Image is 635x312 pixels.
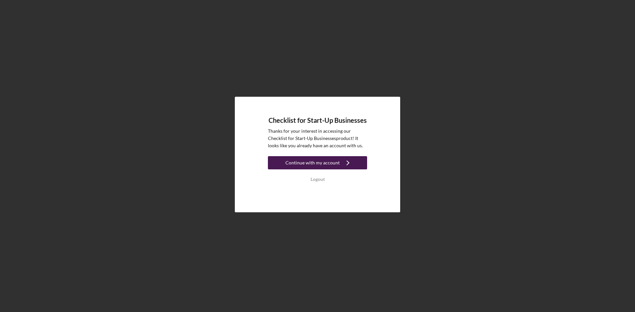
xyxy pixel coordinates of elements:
[311,173,325,186] div: Logout
[268,173,367,186] button: Logout
[268,127,367,150] p: Thanks for your interest in accessing our Checklist for Start-Up Businesses product! It looks lik...
[285,156,340,169] div: Continue with my account
[268,156,367,171] a: Continue with my account
[269,117,367,124] h4: Checklist for Start-Up Businesses
[268,156,367,169] button: Continue with my account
